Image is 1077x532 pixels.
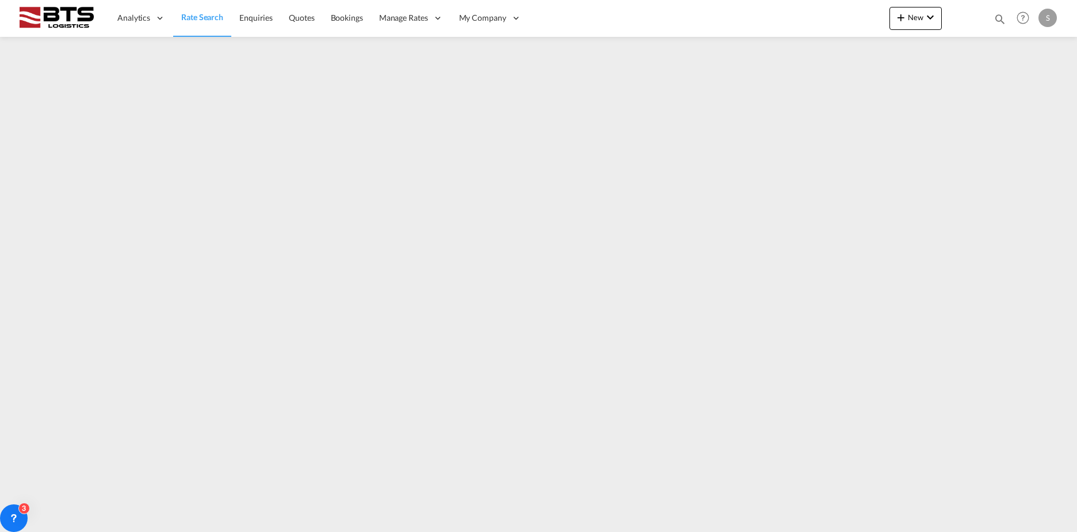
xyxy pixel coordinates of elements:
[117,12,150,24] span: Analytics
[181,12,223,22] span: Rate Search
[239,13,273,22] span: Enquiries
[994,13,1006,25] md-icon: icon-magnify
[331,13,363,22] span: Bookings
[1013,8,1033,28] span: Help
[894,13,937,22] span: New
[889,7,942,30] button: icon-plus 400-fgNewicon-chevron-down
[379,12,428,24] span: Manage Rates
[923,10,937,24] md-icon: icon-chevron-down
[994,13,1006,30] div: icon-magnify
[1013,8,1038,29] div: Help
[1038,9,1057,27] div: S
[17,5,95,31] img: cdcc71d0be7811ed9adfbf939d2aa0e8.png
[459,12,506,24] span: My Company
[894,10,908,24] md-icon: icon-plus 400-fg
[289,13,314,22] span: Quotes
